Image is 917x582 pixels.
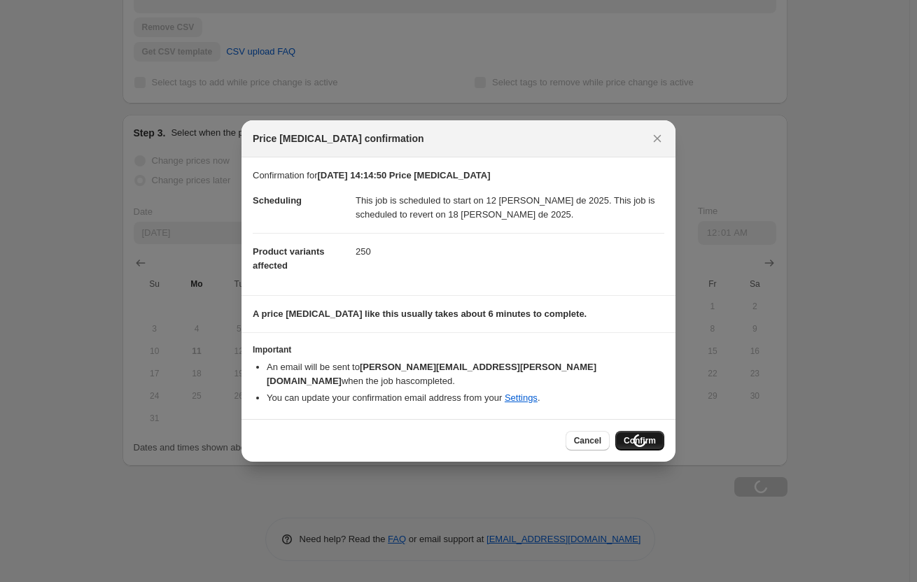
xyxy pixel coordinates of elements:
[253,308,587,319] b: A price [MEDICAL_DATA] like this usually takes about 6 minutes to complete.
[267,360,664,388] li: An email will be sent to when the job has completed .
[356,183,664,233] dd: This job is scheduled to start on 12 [PERSON_NAME] de 2025. This job is scheduled to revert on 18...
[253,132,424,145] span: Price [MEDICAL_DATA] confirmation
[317,170,490,180] b: [DATE] 14:14:50 Price [MEDICAL_DATA]
[574,435,601,446] span: Cancel
[253,344,664,355] h3: Important
[267,391,664,405] li: You can update your confirmation email address from your .
[253,169,664,183] p: Confirmation for
[566,431,610,450] button: Cancel
[647,129,667,148] button: Close
[267,362,596,386] b: [PERSON_NAME][EMAIL_ADDRESS][PERSON_NAME][DOMAIN_NAME]
[505,392,538,403] a: Settings
[253,195,302,206] span: Scheduling
[253,246,325,271] span: Product variants affected
[356,233,664,270] dd: 250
